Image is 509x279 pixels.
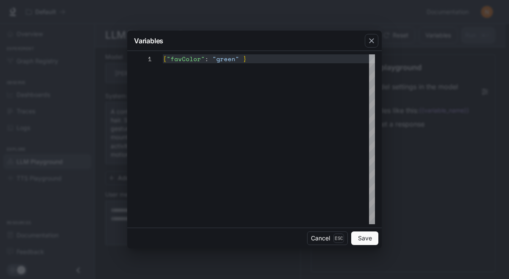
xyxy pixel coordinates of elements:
span: { [163,54,167,63]
span: : [205,54,209,63]
button: CancelEsc [307,231,348,245]
p: Variables [134,36,163,46]
span: "green" [213,54,239,63]
div: 1 [134,54,152,63]
button: Save [351,231,378,245]
span: } [243,54,247,63]
p: Esc [333,234,344,243]
span: "favColor" [167,54,205,63]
